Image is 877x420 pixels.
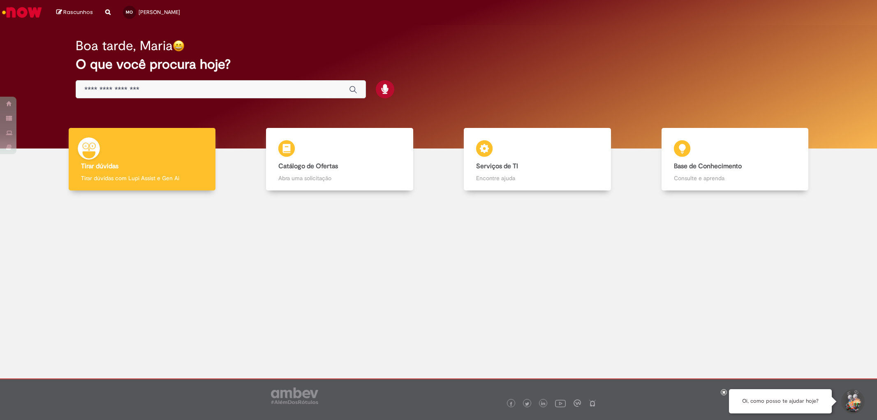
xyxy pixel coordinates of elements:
span: [PERSON_NAME] [139,9,180,16]
img: logo_footer_twitter.png [525,402,529,406]
h2: O que você procura hoje? [76,57,801,72]
p: Consulte e aprenda [674,174,796,182]
button: Iniciar Conversa de Suporte [840,389,865,414]
a: Catálogo de Ofertas Abra uma solicitação [241,128,439,191]
img: ServiceNow [1,4,43,21]
a: Tirar dúvidas Tirar dúvidas com Lupi Assist e Gen Ai [43,128,241,191]
b: Tirar dúvidas [81,162,118,170]
img: logo_footer_ambev_rotulo_gray.png [271,388,318,404]
b: Catálogo de Ofertas [278,162,338,170]
img: logo_footer_linkedin.png [541,401,545,406]
p: Tirar dúvidas com Lupi Assist e Gen Ai [81,174,203,182]
span: Rascunhos [63,8,93,16]
img: logo_footer_youtube.png [555,398,566,408]
b: Base de Conhecimento [674,162,742,170]
img: logo_footer_facebook.png [509,402,513,406]
span: MO [126,9,133,15]
a: Base de Conhecimento Consulte e aprenda [636,128,834,191]
img: logo_footer_naosei.png [589,399,596,407]
b: Serviços de TI [476,162,518,170]
h2: Boa tarde, Maria [76,39,173,53]
img: happy-face.png [173,40,185,52]
a: Rascunhos [56,9,93,16]
a: Serviços de TI Encontre ajuda [439,128,636,191]
p: Abra uma solicitação [278,174,400,182]
div: Oi, como posso te ajudar hoje? [729,389,832,413]
img: logo_footer_workplace.png [574,399,581,407]
p: Encontre ajuda [476,174,598,182]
